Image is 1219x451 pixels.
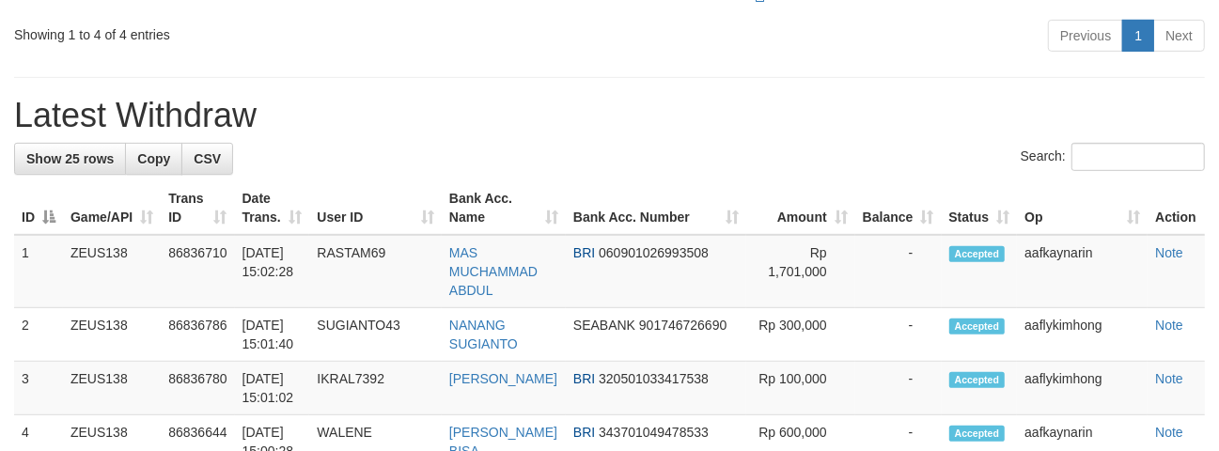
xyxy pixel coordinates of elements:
th: Action [1148,181,1205,235]
span: Accepted [949,426,1006,442]
a: MAS MUCHAMMAD ABDUL [449,245,538,298]
td: aaflykimhong [1017,308,1148,362]
td: 3 [14,362,63,415]
th: User ID: activate to sort column ascending [309,181,442,235]
span: BRI [573,371,595,386]
span: Copy 343701049478533 to clipboard [599,425,709,440]
td: 86836710 [161,235,234,308]
span: Show 25 rows [26,151,114,166]
td: 86836780 [161,362,234,415]
td: [DATE] 15:01:02 [235,362,310,415]
td: - [855,362,942,415]
a: Previous [1048,20,1123,52]
td: Rp 100,000 [746,362,855,415]
div: Showing 1 to 4 of 4 entries [14,18,493,44]
td: aafkaynarin [1017,235,1148,308]
a: NANANG SUGIANTO [449,318,518,351]
td: IKRAL7392 [309,362,442,415]
span: Copy 901746726690 to clipboard [639,318,727,333]
span: Accepted [949,372,1006,388]
a: [PERSON_NAME] [449,371,557,386]
th: Status: activate to sort column ascending [942,181,1018,235]
th: ID: activate to sort column descending [14,181,63,235]
td: [DATE] 15:02:28 [235,235,310,308]
span: Copy 060901026993508 to clipboard [599,245,709,260]
a: Copy [125,143,182,175]
td: - [855,308,942,362]
span: CSV [194,151,221,166]
td: [DATE] 15:01:40 [235,308,310,362]
td: ZEUS138 [63,235,161,308]
span: SEABANK [573,318,635,333]
span: Copy 320501033417538 to clipboard [599,371,709,386]
td: SUGIANTO43 [309,308,442,362]
td: - [855,235,942,308]
th: Trans ID: activate to sort column ascending [161,181,234,235]
td: 2 [14,308,63,362]
span: Accepted [949,319,1006,334]
th: Balance: activate to sort column ascending [855,181,942,235]
a: Next [1153,20,1205,52]
span: BRI [573,425,595,440]
td: ZEUS138 [63,362,161,415]
th: Bank Acc. Number: activate to sort column ascending [566,181,746,235]
td: aaflykimhong [1017,362,1148,415]
span: Copy [137,151,170,166]
a: Show 25 rows [14,143,126,175]
th: Date Trans.: activate to sort column ascending [235,181,310,235]
th: Op: activate to sort column ascending [1017,181,1148,235]
th: Amount: activate to sort column ascending [746,181,855,235]
a: Note [1155,371,1183,386]
span: BRI [573,245,595,260]
a: Note [1155,245,1183,260]
input: Search: [1071,143,1205,171]
th: Game/API: activate to sort column ascending [63,181,161,235]
label: Search: [1021,143,1205,171]
td: Rp 300,000 [746,308,855,362]
h1: Latest Withdraw [14,97,1205,134]
td: Rp 1,701,000 [746,235,855,308]
a: 1 [1122,20,1154,52]
th: Bank Acc. Name: activate to sort column ascending [442,181,566,235]
td: 86836786 [161,308,234,362]
a: Note [1155,318,1183,333]
a: Note [1155,425,1183,440]
a: CSV [181,143,233,175]
span: Accepted [949,246,1006,262]
td: ZEUS138 [63,308,161,362]
td: 1 [14,235,63,308]
td: RASTAM69 [309,235,442,308]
